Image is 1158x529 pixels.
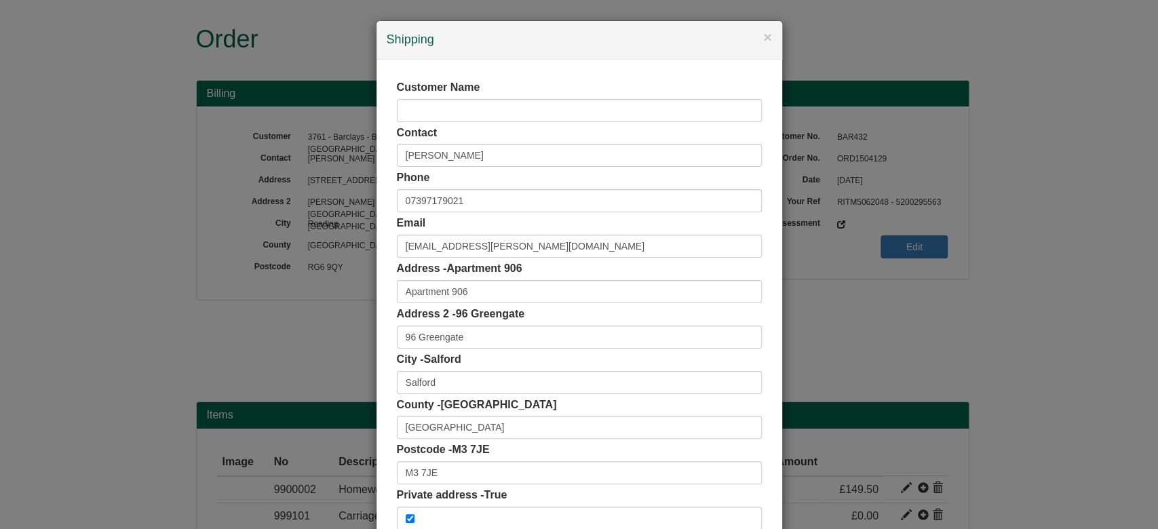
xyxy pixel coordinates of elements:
label: Private address - [397,488,507,503]
label: Address 2 - [397,307,525,322]
label: Phone [397,170,430,186]
label: Customer Name [397,80,480,96]
label: Email [397,216,426,231]
label: Address - [397,261,522,277]
span: Salford [424,353,461,365]
span: M3 7JE [452,444,489,455]
label: County - [397,397,557,413]
span: [GEOGRAPHIC_DATA] [440,399,556,410]
label: Postcode - [397,442,490,458]
label: City - [397,352,461,368]
span: 96 Greengate [456,308,524,319]
button: × [763,30,771,44]
span: Apartment 906 [446,262,522,274]
span: True [484,489,507,501]
h4: Shipping [387,31,772,49]
label: Contact [397,125,438,141]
